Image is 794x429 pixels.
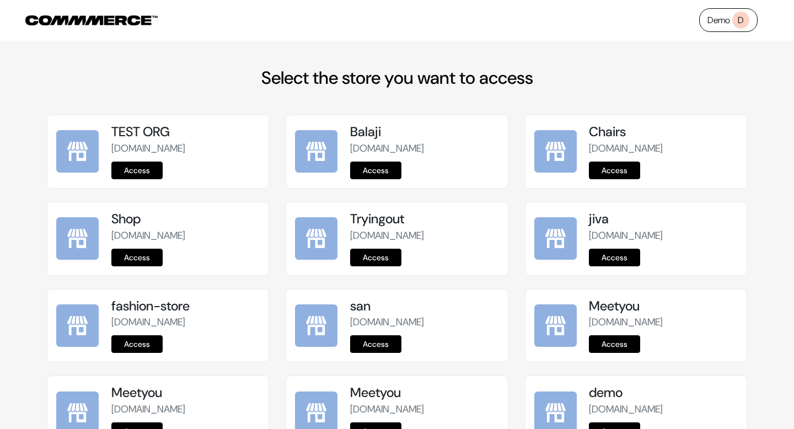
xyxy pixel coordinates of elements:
[56,304,99,347] img: fashion-store
[350,228,498,243] p: [DOMAIN_NAME]
[589,141,737,156] p: [DOMAIN_NAME]
[589,249,640,266] a: Access
[111,402,260,417] p: [DOMAIN_NAME]
[56,130,99,173] img: TEST ORG
[589,162,640,179] a: Access
[295,130,337,173] img: Balaji
[47,67,747,88] h2: Select the store you want to access
[589,385,737,401] h5: demo
[350,162,401,179] a: Access
[295,304,337,347] img: san
[111,211,260,227] h5: Shop
[25,15,158,25] img: COMMMERCE
[534,130,577,173] img: Chairs
[589,402,737,417] p: [DOMAIN_NAME]
[534,217,577,260] img: jiva
[350,211,498,227] h5: Tryingout
[589,315,737,330] p: [DOMAIN_NAME]
[350,335,401,353] a: Access
[111,385,260,401] h5: Meetyou
[350,124,498,140] h5: Balaji
[589,211,737,227] h5: jiva
[295,217,337,260] img: Tryingout
[111,249,163,266] a: Access
[589,124,737,140] h5: Chairs
[589,298,737,314] h5: Meetyou
[350,402,498,417] p: [DOMAIN_NAME]
[111,141,260,156] p: [DOMAIN_NAME]
[111,162,163,179] a: Access
[699,8,758,32] a: DemoD
[350,315,498,330] p: [DOMAIN_NAME]
[111,228,260,243] p: [DOMAIN_NAME]
[732,12,749,29] span: D
[111,124,260,140] h5: TEST ORG
[534,304,577,347] img: Meetyou
[56,217,99,260] img: Shop
[589,335,640,353] a: Access
[111,298,260,314] h5: fashion-store
[350,141,498,156] p: [DOMAIN_NAME]
[350,249,401,266] a: Access
[111,315,260,330] p: [DOMAIN_NAME]
[350,298,498,314] h5: san
[589,228,737,243] p: [DOMAIN_NAME]
[350,385,498,401] h5: Meetyou
[111,335,163,353] a: Access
